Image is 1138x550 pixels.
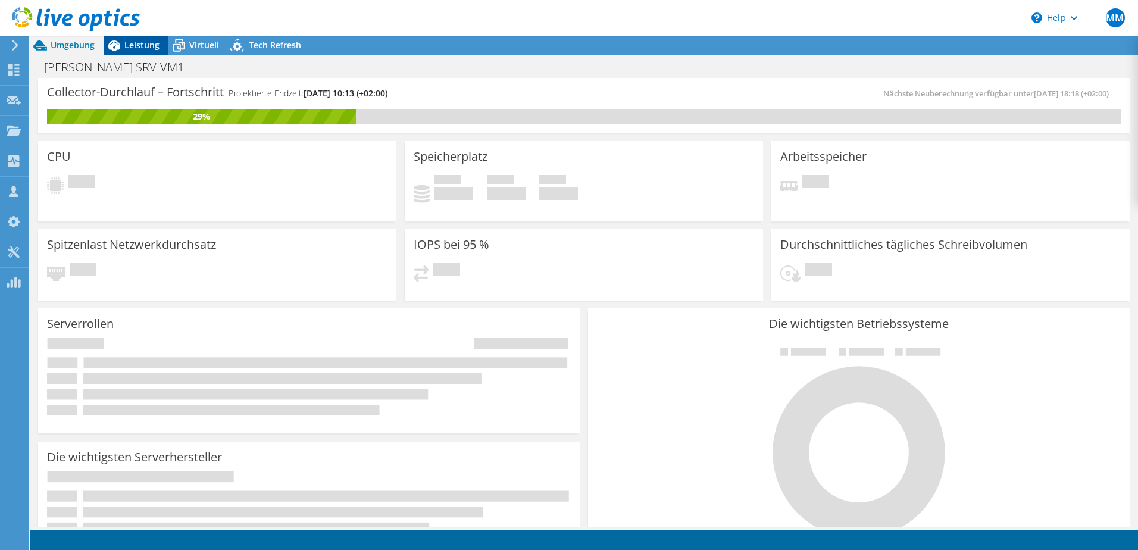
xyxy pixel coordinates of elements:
span: Insgesamt [539,175,566,187]
span: Verfügbar [487,175,514,187]
h3: CPU [47,150,71,163]
h4: Projektierte Endzeit: [229,87,387,100]
span: [DATE] 10:13 (+02:00) [304,87,387,99]
span: Leistung [124,39,160,51]
h4: 0 GiB [434,187,473,200]
span: Tech Refresh [249,39,301,51]
h3: Arbeitsspeicher [780,150,867,163]
h1: [PERSON_NAME] SRV-VM1 [39,61,202,74]
div: 29% [47,110,356,123]
svg: \n [1031,12,1042,23]
span: Umgebung [51,39,95,51]
h3: Durchschnittliches tägliches Schreibvolumen [780,238,1027,251]
h3: IOPS bei 95 % [414,238,489,251]
span: Ausstehend [802,175,829,191]
span: Ausstehend [805,263,832,279]
h4: 0 GiB [539,187,578,200]
span: [DATE] 18:18 (+02:00) [1034,88,1109,99]
h3: Speicherplatz [414,150,487,163]
h3: Spitzenlast Netzwerkdurchsatz [47,238,216,251]
h4: 0 GiB [487,187,526,200]
span: MM [1106,8,1125,27]
h3: Die wichtigsten Betriebssysteme [597,317,1121,330]
span: Nächste Neuberechnung verfügbar unter [883,88,1115,99]
span: Ausstehend [70,263,96,279]
h3: Serverrollen [47,317,114,330]
span: Ausstehend [68,175,95,191]
span: Ausstehend [433,263,460,279]
span: Virtuell [189,39,219,51]
span: Belegt [434,175,461,187]
h3: Die wichtigsten Serverhersteller [47,451,222,464]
